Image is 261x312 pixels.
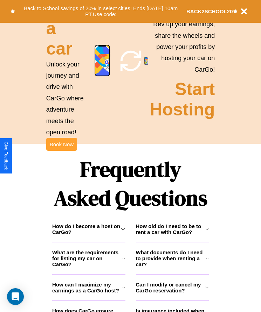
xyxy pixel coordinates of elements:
[4,142,8,170] div: Give Feedback
[186,8,233,14] b: BACK2SCHOOL20
[136,249,206,267] h3: What documents do I need to provide when renting a car?
[15,3,186,19] button: Back to School savings of 20% in select cities! Ends [DATE] 10am PT.Use code:
[52,282,122,293] h3: How can I maximize my earnings as a CarGo host?
[150,19,215,75] p: Rev up your earnings, share the wheels and power your profits by hosting your car on CarGo!
[144,57,148,65] img: phone
[95,45,110,77] img: phone
[52,223,121,235] h3: How do I become a host on CarGo?
[52,151,209,216] h1: Frequently Asked Questions
[136,282,206,293] h3: Can I modify or cancel my CarGo reservation?
[136,223,206,235] h3: How old do I need to be to rent a car with CarGo?
[150,79,215,120] h2: Start Hosting
[46,138,77,151] button: Book Now
[52,249,122,267] h3: What are the requirements for listing my car on CarGo?
[7,288,24,305] div: Open Intercom Messenger
[46,59,87,138] p: Unlock your journey and drive with CarGo where adventure meets the open road!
